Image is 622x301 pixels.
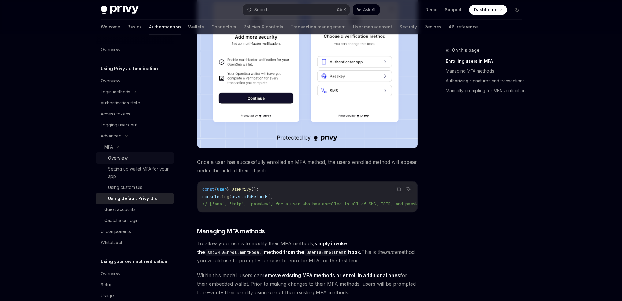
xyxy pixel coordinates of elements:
a: Guest accounts [96,204,174,215]
a: Authentication [149,20,181,34]
a: Transaction management [291,20,346,34]
span: Once a user has successfully enrolled an MFA method, the user’s enrolled method will appear under... [197,158,418,175]
a: Access tokens [96,108,174,119]
a: Recipes [424,20,441,34]
a: Policies & controls [244,20,283,34]
a: Overview [96,152,174,164]
span: ); [268,194,273,199]
div: Logging users out [101,121,137,129]
div: Using default Privy UIs [108,195,157,202]
a: Overview [96,44,174,55]
div: Overview [101,46,120,53]
div: Usage [101,292,114,299]
a: Captcha on login [96,215,174,226]
div: Overview [108,154,128,162]
span: // ['sms', 'totp', 'passkey'] for a user who has enrolled in all of SMS, TOTP, and passkey MFA [202,201,432,207]
span: . [241,194,244,199]
span: user [232,194,241,199]
span: (); [251,186,259,192]
button: Toggle dark mode [512,5,522,15]
a: Using default Privy UIs [96,193,174,204]
em: same [385,249,397,255]
span: console [202,194,219,199]
strong: remove existing MFA methods or enroll in additional ones [263,272,400,278]
span: Dashboard [474,7,497,13]
span: const [202,186,214,192]
div: UI components [101,228,131,235]
a: Logging users out [96,119,174,130]
code: useMfaEnrollment [304,249,348,256]
a: Setup [96,279,174,290]
div: Login methods [101,88,130,96]
span: } [227,186,229,192]
span: { [214,186,217,192]
button: Search...CtrlK [243,4,350,15]
button: Ask AI [353,4,380,15]
a: Demo [425,7,438,13]
a: Authorizing signatures and transactions [446,76,527,86]
div: Setup [101,281,113,288]
a: API reference [449,20,478,34]
div: Using custom UIs [108,184,142,191]
span: To allow your users to modify their MFA methods, This is the method you would use to prompt your ... [197,239,418,265]
span: = [229,186,232,192]
button: Ask AI [404,185,412,193]
a: Using custom UIs [96,182,174,193]
div: Guest accounts [104,206,136,213]
div: Search... [254,6,271,13]
img: dark logo [101,6,139,14]
span: Ask AI [363,7,375,13]
a: Support [445,7,462,13]
code: showMfaEnrollmentModal [205,249,264,256]
div: Captcha on login [104,217,139,224]
div: Setting up wallet MFA for your app [108,165,170,180]
span: user [217,186,227,192]
div: Whitelabel [101,239,122,246]
a: Wallets [188,20,204,34]
a: Connectors [211,20,236,34]
a: Overview [96,268,174,279]
a: User management [353,20,392,34]
span: Ctrl K [337,7,346,12]
a: Overview [96,75,174,86]
button: Copy the contents from the code block [395,185,403,193]
span: log [222,194,229,199]
a: Dashboard [469,5,507,15]
span: mfaMethods [244,194,268,199]
a: Security [400,20,417,34]
a: Welcome [101,20,120,34]
div: Overview [101,77,120,85]
a: Manually prompting for MFA verification [446,86,527,96]
h5: Using your own authentication [101,258,167,265]
h5: Using Privy authentication [101,65,158,72]
span: Managing MFA methods [197,227,265,235]
a: Enrolling users in MFA [446,56,527,66]
span: Within this modal, users can for their embedded wallet. Prior to making changes to their MFA meth... [197,271,418,297]
a: Setting up wallet MFA for your app [96,164,174,182]
div: Advanced [101,132,121,140]
div: Overview [101,270,120,277]
span: ( [229,194,232,199]
span: usePrivy [232,186,251,192]
span: . [219,194,222,199]
a: Authentication state [96,97,174,108]
div: Authentication state [101,99,140,107]
div: MFA [104,143,113,151]
a: UI components [96,226,174,237]
span: On this page [452,47,479,54]
a: Basics [128,20,142,34]
a: Whitelabel [96,237,174,248]
a: Managing MFA methods [446,66,527,76]
div: Access tokens [101,110,130,118]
